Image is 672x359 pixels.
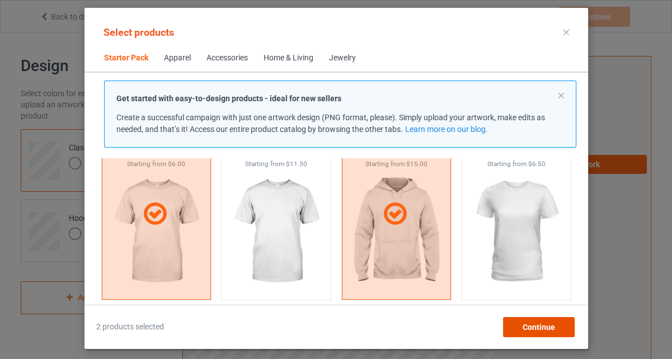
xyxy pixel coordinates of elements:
span: Create a successful campaign with just one artwork design (PNG format, please). Simply upload you... [116,113,545,134]
a: Learn more on our blog. [405,125,487,134]
span: $6.50 [528,160,545,168]
span: $11.50 [286,160,307,168]
div: Home & Living [264,53,313,64]
div: Accessories [206,53,248,64]
div: Jewelry [329,53,356,64]
span: Select products [104,26,174,38]
span: Continue [522,323,554,332]
div: Apparel [164,53,191,64]
div: Starting from [462,159,571,169]
strong: Get started with easy-to-design products - ideal for new sellers [116,94,341,103]
img: regular.jpg [466,169,566,294]
div: Starting from [222,159,331,169]
div: Continue [502,317,574,337]
img: regular.jpg [226,169,326,294]
span: 2 products selected [96,322,164,333]
span: Starter Pack [96,45,156,72]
